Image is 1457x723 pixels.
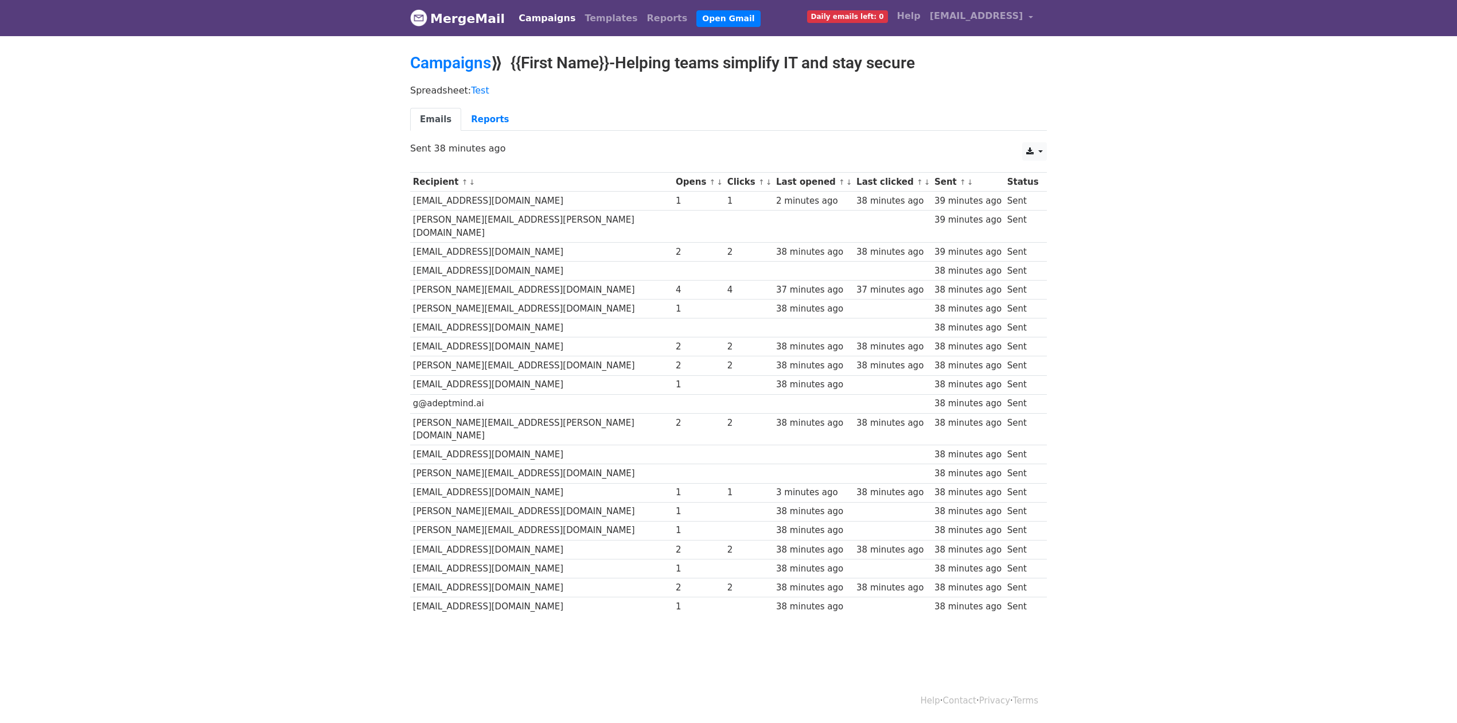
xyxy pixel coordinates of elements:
p: Sent 38 minutes ago [410,142,1047,154]
div: 38 minutes ago [776,417,851,430]
div: 39 minutes ago [934,195,1002,208]
div: 38 minutes ago [776,562,851,576]
div: 4 [727,283,771,297]
div: 2 [676,340,722,353]
div: 1 [676,600,722,613]
a: Reports [461,108,519,131]
div: 38 minutes ago [934,543,1002,557]
div: 4 [676,283,722,297]
div: 2 [727,246,771,259]
a: Help [893,5,925,28]
td: [EMAIL_ADDRESS][DOMAIN_NAME] [410,318,673,337]
a: Emails [410,108,461,131]
a: Contact [943,695,976,706]
a: Campaigns [514,7,580,30]
a: ↑ [839,178,845,186]
a: Templates [580,7,642,30]
td: [EMAIL_ADDRESS][DOMAIN_NAME] [410,337,673,356]
div: 38 minutes ago [934,302,1002,316]
td: [EMAIL_ADDRESS][DOMAIN_NAME] [410,483,673,502]
img: MergeMail logo [410,9,427,26]
span: [EMAIL_ADDRESS] [930,9,1023,23]
td: [PERSON_NAME][EMAIL_ADDRESS][DOMAIN_NAME] [410,281,673,300]
td: Sent [1004,540,1041,559]
div: 38 minutes ago [776,302,851,316]
div: 38 minutes ago [934,562,1002,576]
div: 38 minutes ago [776,378,851,391]
div: 2 minutes ago [776,195,851,208]
a: ↑ [758,178,765,186]
a: ↑ [710,178,716,186]
div: 38 minutes ago [934,359,1002,372]
div: 2 [727,340,771,353]
td: Sent [1004,281,1041,300]
a: Campaigns [410,53,491,72]
th: Last opened [773,173,854,192]
a: [EMAIL_ADDRESS] [925,5,1038,32]
td: Sent [1004,192,1041,211]
div: 38 minutes ago [934,467,1002,480]
div: 1 [676,505,722,518]
th: Clicks [724,173,773,192]
a: ↓ [846,178,852,186]
a: Test [471,85,489,96]
div: 38 minutes ago [934,486,1002,499]
th: Last clicked [854,173,932,192]
div: 1 [676,524,722,537]
a: Terms [1013,695,1038,706]
div: 37 minutes ago [776,283,851,297]
div: 37 minutes ago [856,283,929,297]
div: 39 minutes ago [934,213,1002,227]
td: Sent [1004,559,1041,578]
a: Open Gmail [696,10,760,27]
td: Sent [1004,261,1041,280]
div: 38 minutes ago [934,505,1002,518]
td: [PERSON_NAME][EMAIL_ADDRESS][DOMAIN_NAME] [410,464,673,483]
div: 38 minutes ago [934,321,1002,335]
td: [PERSON_NAME][EMAIL_ADDRESS][DOMAIN_NAME] [410,300,673,318]
div: 38 minutes ago [776,581,851,594]
td: [EMAIL_ADDRESS][DOMAIN_NAME] [410,261,673,280]
div: 1 [727,195,771,208]
div: 2 [676,359,722,372]
td: [PERSON_NAME][EMAIL_ADDRESS][DOMAIN_NAME] [410,502,673,521]
td: Sent [1004,375,1041,394]
a: ↓ [967,178,973,186]
th: Opens [673,173,724,192]
td: [EMAIL_ADDRESS][DOMAIN_NAME] [410,192,673,211]
td: [PERSON_NAME][EMAIL_ADDRESS][DOMAIN_NAME] [410,356,673,375]
a: ↓ [924,178,930,186]
div: 38 minutes ago [776,524,851,537]
td: g@adeptmind.ai [410,394,673,413]
p: Spreadsheet: [410,84,1047,96]
td: Sent [1004,242,1041,261]
span: Daily emails left: 0 [807,10,888,23]
div: 38 minutes ago [856,340,929,353]
div: 2 [727,359,771,372]
div: 2 [676,581,722,594]
td: [EMAIL_ADDRESS][DOMAIN_NAME] [410,375,673,394]
td: Sent [1004,597,1041,616]
div: 39 minutes ago [934,246,1002,259]
td: Sent [1004,521,1041,540]
th: Sent [932,173,1004,192]
div: 1 [676,195,722,208]
a: ↓ [766,178,772,186]
div: 38 minutes ago [934,340,1002,353]
div: 38 minutes ago [856,195,929,208]
a: Privacy [979,695,1010,706]
div: 38 minutes ago [856,359,929,372]
div: 38 minutes ago [776,246,851,259]
a: ↓ [469,178,475,186]
td: [PERSON_NAME][EMAIL_ADDRESS][PERSON_NAME][DOMAIN_NAME] [410,413,673,445]
td: [EMAIL_ADDRESS][DOMAIN_NAME] [410,242,673,261]
td: Sent [1004,413,1041,445]
div: 38 minutes ago [856,246,929,259]
div: 38 minutes ago [934,417,1002,430]
div: 38 minutes ago [934,448,1002,461]
div: 38 minutes ago [934,265,1002,278]
th: Recipient [410,173,673,192]
td: Sent [1004,445,1041,464]
div: 38 minutes ago [934,581,1002,594]
td: Sent [1004,356,1041,375]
